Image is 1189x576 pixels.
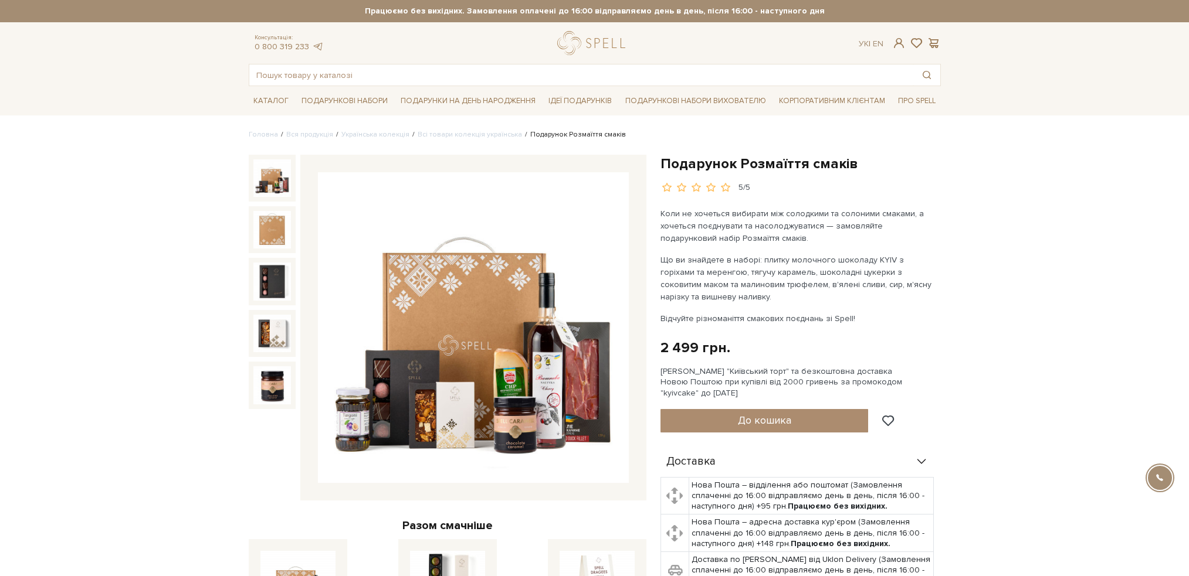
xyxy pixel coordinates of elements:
a: Всі товари колекція українська [418,130,522,139]
a: Подарункові набори вихователю [621,91,771,111]
a: Вся продукція [286,130,333,139]
img: Подарунок Розмаїття смаків [253,366,291,404]
button: До кошика [660,409,869,432]
input: Пошук товару у каталозі [249,64,913,86]
a: 0 800 319 233 [255,42,309,52]
img: Подарунок Розмаїття смаків [253,211,291,248]
a: telegram [312,42,324,52]
span: Доставка [666,456,716,467]
button: Пошук товару у каталозі [913,64,940,86]
div: Ук [859,39,883,49]
div: [PERSON_NAME] "Київський торт" та безкоштовна доставка Новою Поштою при купівлі від 2000 гривень ... [660,366,941,398]
div: 2 499 грн. [660,339,730,357]
a: Каталог [249,92,293,110]
a: Головна [249,130,278,139]
img: Подарунок Розмаїття смаків [253,159,291,197]
a: Ідеї подарунків [544,92,616,110]
div: Разом смачніше [249,518,646,533]
a: logo [557,31,631,55]
p: Відчуйте різноманіття смакових поєднань зі Spell! [660,312,936,325]
li: Подарунок Розмаїття смаків [522,129,626,140]
a: Корпоративним клієнтам [774,91,890,111]
div: 5/5 [739,182,750,193]
span: До кошика [738,414,791,427]
span: Консультація: [255,34,324,42]
b: Працюємо без вихідних. [791,538,890,548]
span: | [869,39,870,49]
p: Коли не хочеться вибирати між солодкими та солоними смаками, а хочеться поєднувати та насолоджува... [660,207,936,244]
strong: Працюємо без вихідних. Замовлення оплачені до 16:00 відправляємо день в день, після 16:00 - насту... [249,6,941,16]
img: Подарунок Розмаїття смаків [253,315,291,352]
a: Подарункові набори [297,92,392,110]
td: Нова Пошта – адресна доставка кур'єром (Замовлення сплаченні до 16:00 відправляємо день в день, п... [689,514,934,552]
b: Працюємо без вихідних. [788,501,887,511]
p: Що ви знайдете в наборі: плитку молочного шоколаду KYIV з горіхами та меренгою, тягучу карамель, ... [660,254,936,303]
img: Подарунок Розмаїття смаків [253,263,291,300]
img: Подарунок Розмаїття смаків [318,172,629,483]
a: En [873,39,883,49]
td: Нова Пошта – відділення або поштомат (Замовлення сплаченні до 16:00 відправляємо день в день, піс... [689,477,934,514]
a: Українська колекція [341,130,409,139]
a: Про Spell [893,92,940,110]
h1: Подарунок Розмаїття смаків [660,155,941,173]
a: Подарунки на День народження [396,92,540,110]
